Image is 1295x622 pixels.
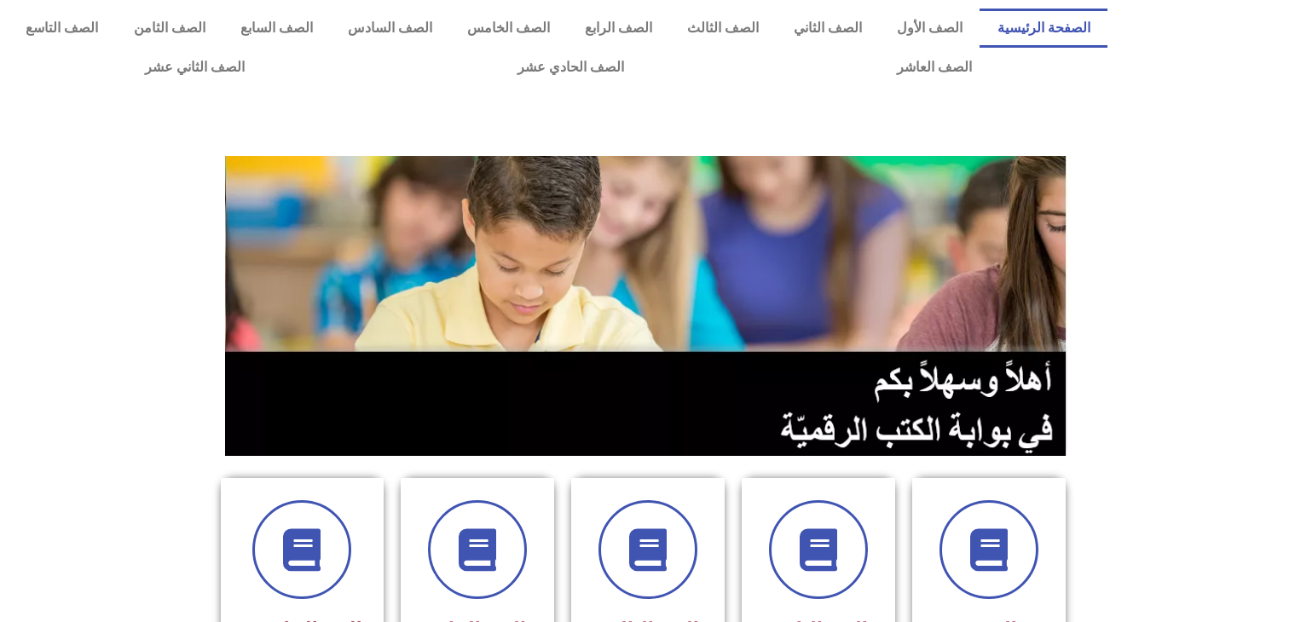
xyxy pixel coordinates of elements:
a: الصف الثامن [116,9,223,48]
a: الصف التاسع [9,9,116,48]
a: الصف العاشر [760,48,1108,87]
a: الصف السابع [223,9,330,48]
a: الصف الأول [879,9,980,48]
a: الصف السادس [330,9,449,48]
a: الصف الخامس [449,9,567,48]
a: الصف الثالث [669,9,776,48]
a: الصف الحادي عشر [381,48,760,87]
a: الصف الثاني عشر [9,48,381,87]
a: الصفحة الرئيسية [980,9,1107,48]
a: الصف الرابع [567,9,669,48]
a: الصف الثاني [776,9,879,48]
